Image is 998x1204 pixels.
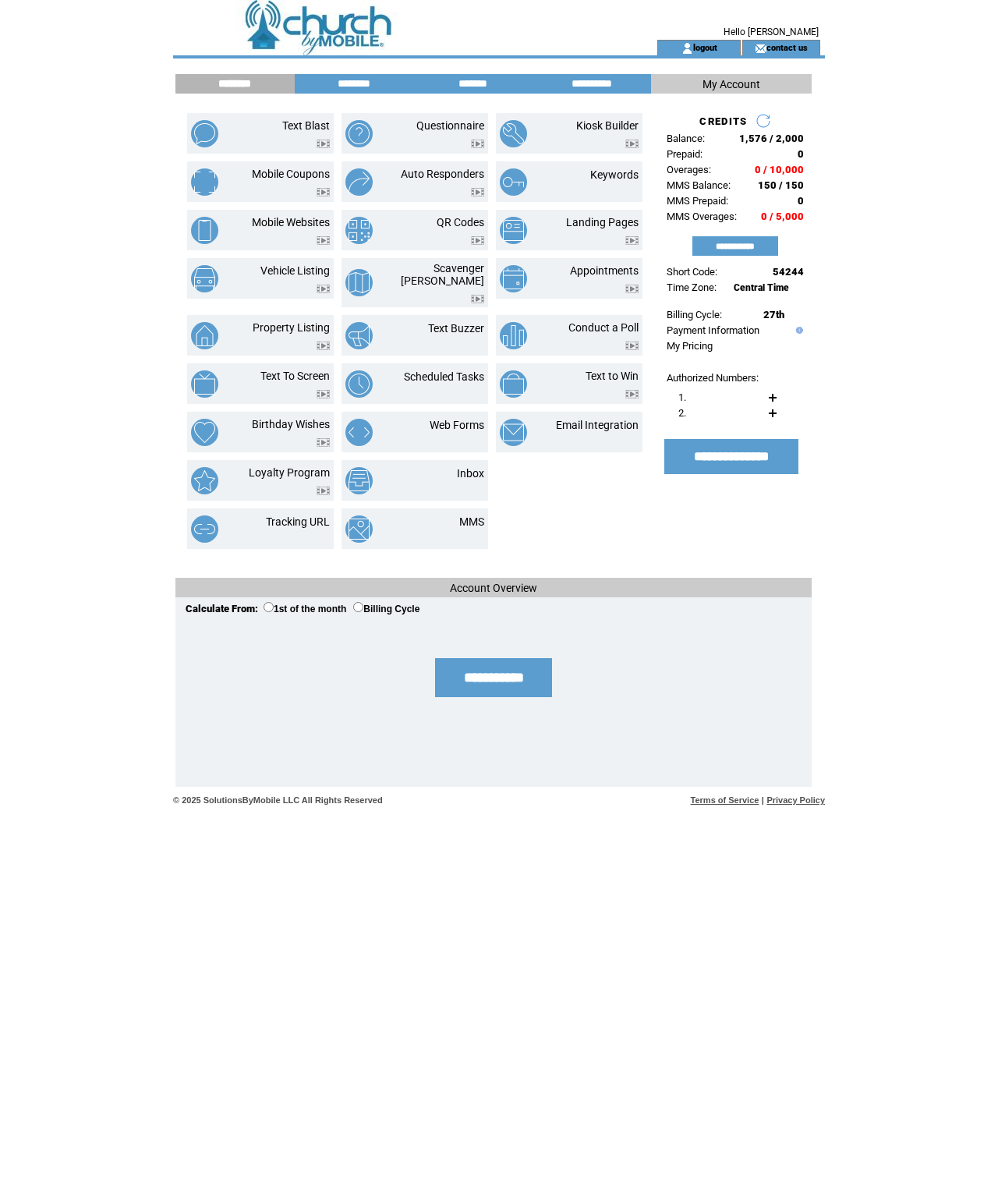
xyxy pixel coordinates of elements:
img: video.png [317,140,330,148]
img: kiosk-builder.png [500,120,527,147]
span: Hello [PERSON_NAME] [724,27,819,37]
img: video.png [317,236,330,245]
a: Text to Win [586,370,639,382]
img: keywords.png [500,168,527,196]
img: video.png [625,342,639,350]
a: Text Blast [282,119,330,132]
a: Vehicle Listing [260,264,330,277]
a: Scavenger [PERSON_NAME] [401,262,484,287]
img: video.png [317,390,330,398]
a: Auto Responders [401,168,484,180]
a: Questionnaire [416,119,484,132]
span: 27th [763,309,784,320]
span: | [762,795,764,805]
img: web-forms.png [345,419,373,446]
a: Privacy Policy [766,795,825,805]
img: text-buzzer.png [345,322,373,349]
img: video.png [317,285,330,293]
img: email-integration.png [500,419,527,446]
img: property-listing.png [191,322,218,349]
span: CREDITS [699,115,747,127]
a: Mobile Websites [252,216,330,228]
img: help.gif [792,327,803,334]
img: scheduled-tasks.png [345,370,373,398]
label: 1st of the month [264,604,346,614]
span: Time Zone: [667,282,717,293]
a: Tracking URL [266,515,330,528]
span: Central Time [734,282,789,293]
a: Terms of Service [691,795,759,805]
img: vehicle-listing.png [191,265,218,292]
span: 2. [678,407,686,419]
img: video.png [471,236,484,245]
span: 0 [798,195,804,207]
span: Authorized Numbers: [667,372,759,384]
a: Kiosk Builder [576,119,639,132]
a: MMS [459,515,484,528]
img: appointments.png [500,265,527,292]
span: MMS Overages: [667,211,737,222]
label: Billing Cycle [353,604,419,614]
span: Prepaid: [667,148,702,160]
span: Billing Cycle: [667,309,722,320]
a: QR Codes [437,216,484,228]
img: video.png [625,140,639,148]
span: 54244 [773,266,804,278]
span: 0 [798,148,804,160]
span: Account Overview [450,582,537,594]
span: MMS Balance: [667,179,731,191]
img: mms.png [345,515,373,543]
img: landing-pages.png [500,217,527,244]
img: mobile-coupons.png [191,168,218,196]
a: Keywords [590,168,639,181]
a: Scheduled Tasks [404,370,484,383]
a: My Pricing [667,340,713,352]
img: text-blast.png [191,120,218,147]
img: video.png [625,285,639,293]
a: Text To Screen [260,370,330,382]
span: Balance: [667,133,705,144]
img: questionnaire.png [345,120,373,147]
img: video.png [471,295,484,303]
img: scavenger-hunt.png [345,269,373,296]
input: 1st of the month [264,602,274,612]
img: video.png [625,390,639,398]
span: 150 / 150 [758,179,804,191]
input: Billing Cycle [353,602,363,612]
img: inbox.png [345,467,373,494]
a: Email Integration [556,419,639,431]
a: Birthday Wishes [252,418,330,430]
img: video.png [471,140,484,148]
img: video.png [625,236,639,245]
img: video.png [317,487,330,495]
span: My Account [702,78,760,90]
img: mobile-websites.png [191,217,218,244]
img: auto-responders.png [345,168,373,196]
a: contact us [766,42,808,52]
img: video.png [317,342,330,350]
span: Short Code: [667,266,717,278]
a: logout [693,42,717,52]
span: 1,576 / 2,000 [739,133,804,144]
a: Mobile Coupons [252,168,330,180]
img: tracking-url.png [191,515,218,543]
span: 0 / 5,000 [761,211,804,222]
span: 0 / 10,000 [755,164,804,175]
a: Text Buzzer [428,322,484,335]
img: contact_us_icon.gif [755,42,766,55]
a: Payment Information [667,324,759,336]
img: qr-codes.png [345,217,373,244]
a: Web Forms [430,419,484,431]
img: video.png [471,188,484,197]
a: Inbox [457,467,484,480]
img: video.png [317,438,330,447]
span: © 2025 SolutionsByMobile LLC All Rights Reserved [173,795,383,805]
a: Property Listing [253,321,330,334]
span: Calculate From: [186,603,258,614]
a: Loyalty Program [249,466,330,479]
a: Landing Pages [566,216,639,228]
span: MMS Prepaid: [667,195,728,207]
img: text-to-screen.png [191,370,218,398]
img: loyalty-program.png [191,467,218,494]
img: video.png [317,188,330,197]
